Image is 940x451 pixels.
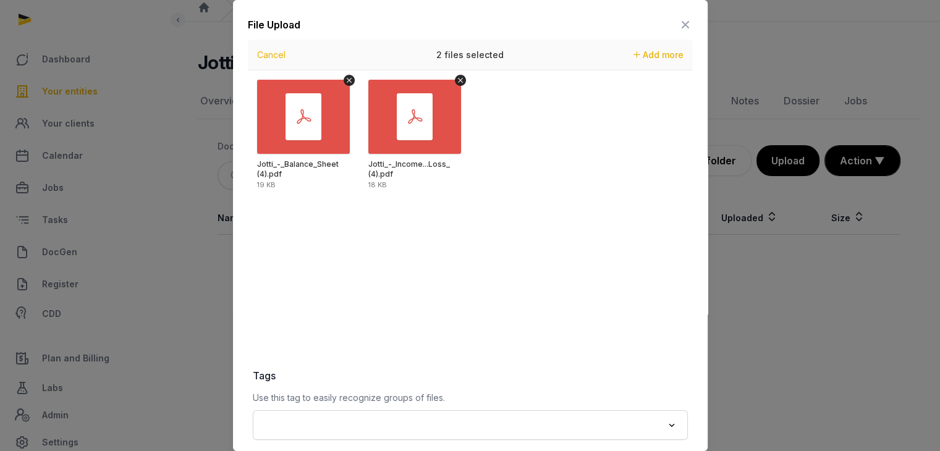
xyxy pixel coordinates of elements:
span: Add more [643,49,684,60]
p: Use this tag to easily recognize groups of files. [253,390,688,405]
button: Remove file [455,75,466,86]
input: Search for option [260,416,663,434]
div: File Upload [248,17,300,32]
button: Add more files [629,46,688,64]
div: 2 files selected [378,40,563,70]
div: Jotti_-_Balance_Sheet (4).pdf [257,159,347,179]
div: 19 KB [257,182,276,188]
div: 18 KB [368,182,387,188]
div: Search for option [259,414,682,436]
div: Uppy Dashboard [248,40,693,348]
button: Cancel [253,46,289,64]
button: Remove file [344,75,355,86]
label: Tags [253,368,688,383]
div: Jotti_-_Income_Statement__Profit_and_Loss_ (4).pdf [368,159,458,179]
